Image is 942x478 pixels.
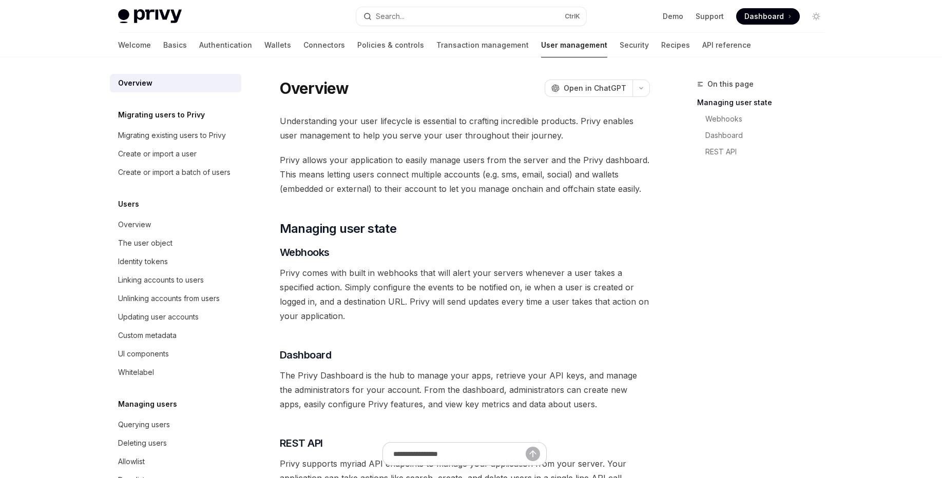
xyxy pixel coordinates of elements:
[110,215,241,234] a: Overview
[118,9,182,24] img: light logo
[541,33,607,57] a: User management
[118,292,220,305] div: Unlinking accounts from users
[280,153,650,196] span: Privy allows your application to easily manage users from the server and the Privy dashboard. Thi...
[702,33,751,57] a: API reference
[118,366,154,379] div: Whitelabel
[110,163,241,182] a: Create or import a batch of users
[110,345,241,363] a: UI components
[199,33,252,57] a: Authentication
[110,363,241,382] a: Whitelabel
[110,74,241,92] a: Overview
[564,83,626,93] span: Open in ChatGPT
[110,126,241,145] a: Migrating existing users to Privy
[707,78,754,90] span: On this page
[118,348,169,360] div: UI components
[110,434,241,452] a: Deleting users
[118,77,152,89] div: Overview
[118,148,197,160] div: Create or import a user
[118,329,177,342] div: Custom metadata
[661,33,690,57] a: Recipes
[118,274,204,286] div: Linking accounts to users
[118,109,205,121] h5: Migrating users to Privy
[118,166,230,178] div: Create or import a batch of users
[705,144,833,160] a: REST API
[526,447,540,461] button: Send message
[545,79,632,97] button: Open in ChatGPT
[118,255,168,268] div: Identity tokens
[280,266,650,323] span: Privy comes with built in webhooks that will alert your servers whenever a user takes a specified...
[280,436,323,450] span: REST API
[110,145,241,163] a: Create or import a user
[808,8,824,25] button: Toggle dark mode
[436,33,529,57] a: Transaction management
[110,252,241,271] a: Identity tokens
[118,129,226,142] div: Migrating existing users to Privy
[110,289,241,308] a: Unlinking accounts from users
[376,10,405,23] div: Search...
[280,79,349,97] h1: Overview
[736,8,800,25] a: Dashboard
[163,33,187,57] a: Basics
[118,398,177,410] h5: Managing users
[110,271,241,289] a: Linking accounts to users
[705,111,833,127] a: Webhooks
[110,234,241,252] a: The user object
[280,245,330,260] span: Webhooks
[744,11,784,22] span: Dashboard
[280,114,650,143] span: Understanding your user lifecycle is essential to crafting incredible products. Privy enables use...
[620,33,649,57] a: Security
[280,348,332,362] span: Dashboard
[303,33,345,57] a: Connectors
[264,33,291,57] a: Wallets
[357,33,424,57] a: Policies & controls
[118,311,199,323] div: Updating user accounts
[565,12,580,21] span: Ctrl K
[280,368,650,411] span: The Privy Dashboard is the hub to manage your apps, retrieve your API keys, and manage the admini...
[118,33,151,57] a: Welcome
[110,326,241,345] a: Custom metadata
[118,455,145,468] div: Allowlist
[705,127,833,144] a: Dashboard
[118,237,172,249] div: The user object
[118,218,151,231] div: Overview
[118,198,139,210] h5: Users
[118,419,170,431] div: Querying users
[110,452,241,471] a: Allowlist
[110,308,241,326] a: Updating user accounts
[697,94,833,111] a: Managing user state
[118,437,167,449] div: Deleting users
[663,11,683,22] a: Demo
[696,11,724,22] a: Support
[280,221,397,237] span: Managing user state
[110,415,241,434] a: Querying users
[356,7,586,26] button: Search...CtrlK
